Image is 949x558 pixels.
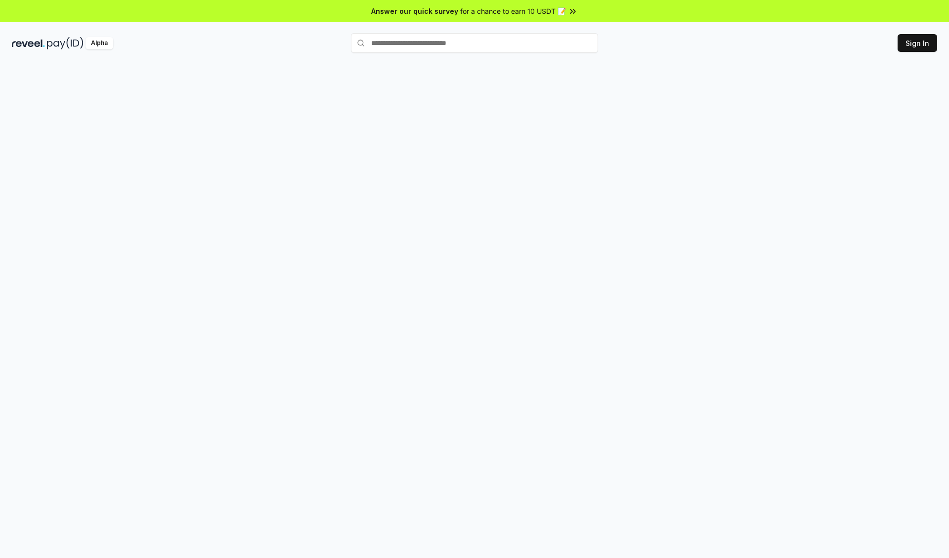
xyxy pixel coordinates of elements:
span: Answer our quick survey [371,6,458,16]
button: Sign In [898,34,937,52]
span: for a chance to earn 10 USDT 📝 [460,6,566,16]
img: reveel_dark [12,37,45,49]
img: pay_id [47,37,84,49]
div: Alpha [86,37,113,49]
